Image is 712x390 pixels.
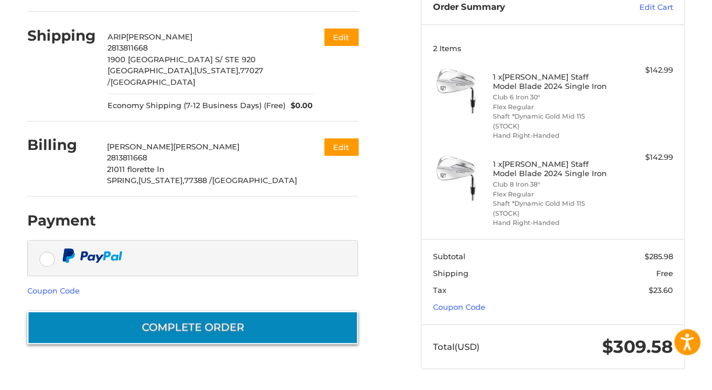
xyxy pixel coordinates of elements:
button: Complete order [27,311,358,344]
a: Coupon Code [433,302,485,312]
span: Free [656,269,673,278]
li: Hand Right-Handed [493,131,610,141]
span: Tax [433,285,446,295]
h2: Shipping [27,27,96,45]
a: Edit Cart [596,2,673,13]
li: Club 6 Iron 30° [493,92,610,102]
span: 2813811668 [107,153,147,162]
li: Hand Right-Handed [493,218,610,228]
li: Flex Regular [493,189,610,199]
span: 77027 / [108,66,263,87]
h2: Billing [27,136,95,154]
li: Flex Regular [493,102,610,112]
span: 21011 florette ln [107,164,164,174]
span: 77388 / [184,176,212,185]
span: [PERSON_NAME] [173,142,239,151]
span: [GEOGRAPHIC_DATA] [110,77,195,87]
span: [GEOGRAPHIC_DATA], [108,66,194,75]
span: 1900 [GEOGRAPHIC_DATA] S [108,55,220,64]
span: $285.98 [645,252,673,261]
button: Edit [324,28,358,45]
span: / STE 920 [220,55,256,64]
span: $23.60 [649,285,673,295]
span: $0.00 [285,100,313,112]
span: SPRING, [107,176,138,185]
h3: Order Summary [433,2,596,13]
span: $309.58 [602,336,673,357]
span: Shipping [433,269,468,278]
div: $142.99 [613,152,672,163]
span: [US_STATE], [138,176,184,185]
span: [US_STATE], [194,66,240,75]
span: 2813811668 [108,43,148,52]
li: Shaft *Dynamic Gold Mid 115 (STOCK) [493,112,610,131]
h3: 2 Items [433,44,673,53]
h4: 1 x [PERSON_NAME] Staff Model Blade 2024 Single Iron [493,159,610,178]
li: Club 8 Iron 38° [493,180,610,189]
li: Shaft *Dynamic Gold Mid 115 (STOCK) [493,199,610,218]
span: [PERSON_NAME] [107,142,173,151]
img: PayPal icon [62,248,123,263]
a: Coupon Code [27,286,80,295]
span: Total (USD) [433,341,480,352]
h4: 1 x [PERSON_NAME] Staff Model Blade 2024 Single Iron [493,72,610,91]
div: $142.99 [613,65,672,76]
span: [PERSON_NAME] [126,32,192,41]
h2: Payment [27,212,96,230]
span: [GEOGRAPHIC_DATA] [212,176,297,185]
span: Subtotal [433,252,466,261]
button: Edit [324,138,358,155]
span: Economy Shipping (7-12 Business Days) (Free) [108,100,285,112]
span: ARIP [108,32,126,41]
